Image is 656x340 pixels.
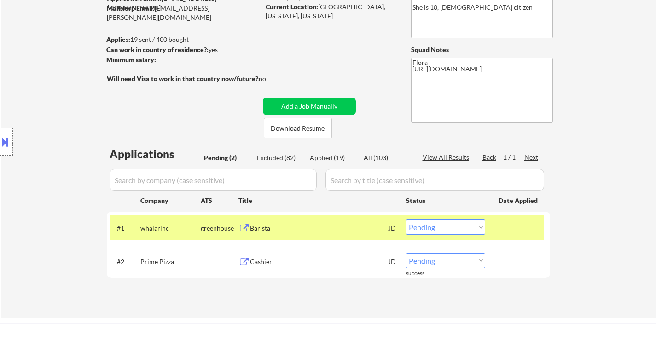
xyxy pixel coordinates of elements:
[364,153,410,162] div: All (103)
[107,4,260,22] div: [EMAIL_ADDRESS][PERSON_NAME][DOMAIN_NAME]
[107,75,260,82] strong: Will need Visa to work in that country now/future?:
[388,219,397,236] div: JD
[106,45,257,54] div: yes
[263,98,356,115] button: Add a Job Manually
[325,169,544,191] input: Search by title (case sensitive)
[110,169,317,191] input: Search by company (case sensitive)
[423,153,472,162] div: View All Results
[117,224,133,233] div: #1
[204,153,250,162] div: Pending (2)
[406,192,485,208] div: Status
[140,224,201,233] div: whalarinc
[499,196,539,205] div: Date Applied
[266,2,396,20] div: [GEOGRAPHIC_DATA], [US_STATE], [US_STATE]
[201,224,238,233] div: greenhouse
[411,45,553,54] div: Squad Notes
[406,270,443,277] div: success
[201,196,238,205] div: ATS
[201,257,238,266] div: _
[264,118,332,138] button: Download Resume
[503,153,524,162] div: 1 / 1
[140,196,201,205] div: Company
[117,257,133,266] div: #2
[238,196,397,205] div: Title
[259,74,285,83] div: no
[106,35,260,44] div: 19 sent / 400 bought
[250,257,389,266] div: Cashier
[310,153,356,162] div: Applied (19)
[266,3,318,11] strong: Current Location:
[482,153,497,162] div: Back
[107,4,155,12] strong: Mailslurp Email:
[140,257,201,266] div: Prime Pizza
[524,153,539,162] div: Next
[106,56,156,63] strong: Minimum salary:
[388,253,397,270] div: JD
[257,153,303,162] div: Excluded (82)
[106,35,130,43] strong: Applies:
[106,46,209,53] strong: Can work in country of residence?:
[250,224,389,233] div: Barista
